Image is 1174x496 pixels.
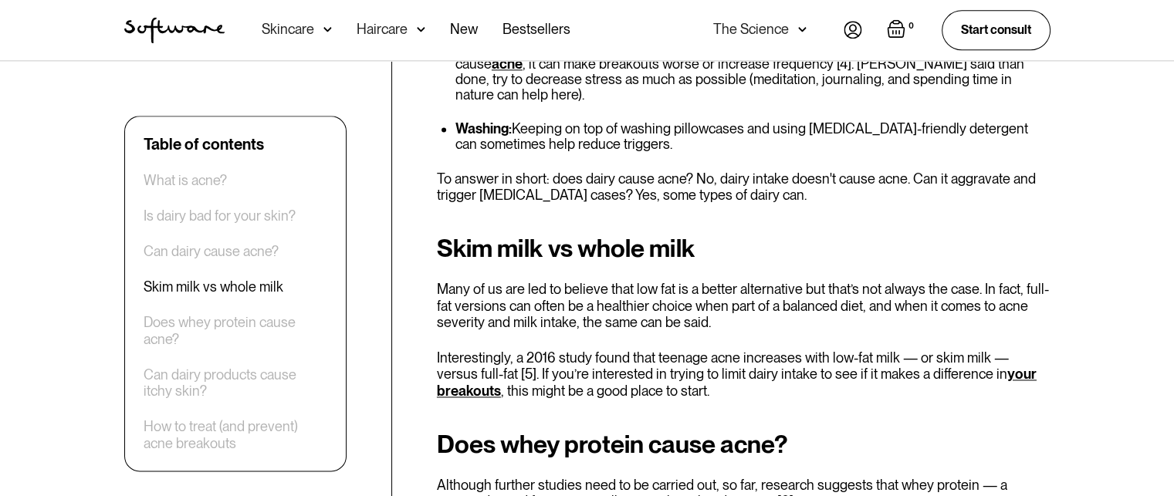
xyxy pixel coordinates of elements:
[144,208,296,224] a: Is dairy bad for your skin?
[323,22,332,37] img: arrow down
[144,366,327,400] a: Can dairy products cause itchy skin?
[905,19,917,33] div: 0
[144,172,227,189] a: What is acne?
[357,22,408,37] div: Haircare
[437,281,1051,331] p: Many of us are led to believe that low fat is a better alternative but that’s not always the case...
[455,121,1051,152] li: Keeping on top of washing pillowcases and using [MEDICAL_DATA]-friendly detergent can sometimes h...
[144,418,327,451] a: How to treat (and prevent) acne breakouts
[437,349,1051,400] p: Interestingly, a 2016 study found that teenage acne increases with low-fat milk — or skim milk — ...
[798,22,807,37] img: arrow down
[417,22,425,37] img: arrow down
[262,22,314,37] div: Skincare
[144,314,327,347] a: Does whey protein cause acne?
[455,120,512,137] strong: Washing:
[124,17,225,43] a: home
[942,10,1051,49] a: Start consult
[437,235,1051,262] h2: Skim milk vs whole milk
[713,22,789,37] div: The Science
[492,56,523,72] a: acne
[455,41,1051,103] li: : Often overlooked, stress can have a profound impact on the skin. Although it won’t cause , it c...
[887,19,917,41] a: Open empty cart
[437,366,1037,399] a: your breakouts
[144,278,283,295] a: Skim milk vs whole milk
[437,430,1051,458] h2: Does whey protein cause acne?
[437,170,1051,204] p: To answer in short: does dairy cause acne? No, dairy intake doesn't cause acne. Can it aggravate ...
[144,243,279,260] a: Can dairy cause acne?
[144,135,264,154] div: Table of contents
[124,17,225,43] img: Software Logo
